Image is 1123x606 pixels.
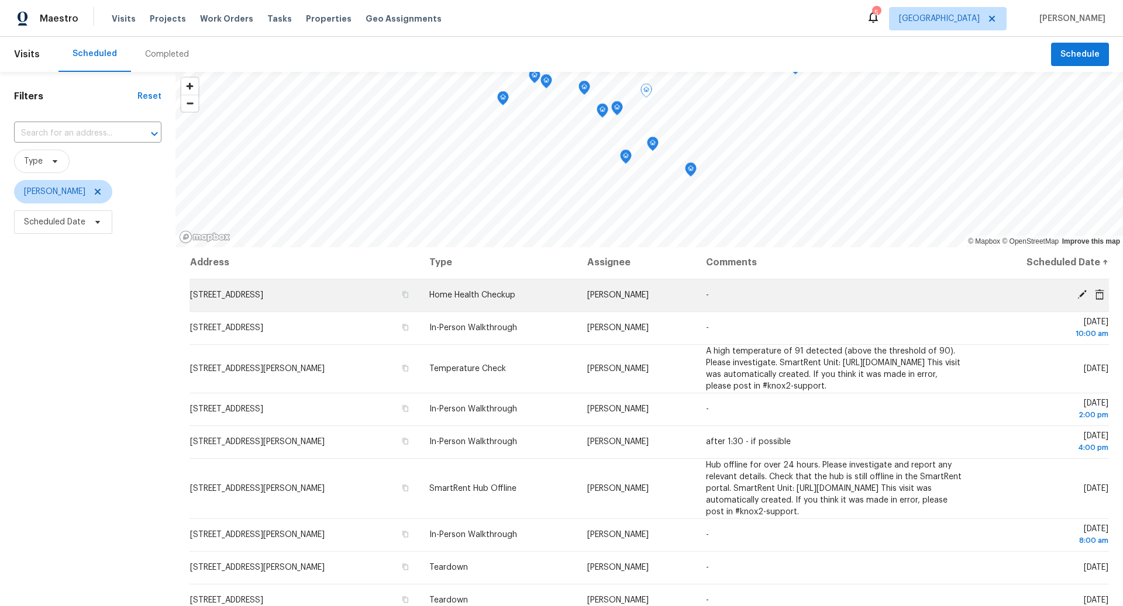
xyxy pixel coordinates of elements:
[982,409,1108,421] div: 2:00 pm
[982,442,1108,453] div: 4:00 pm
[1084,365,1108,373] span: [DATE]
[597,103,608,122] div: Map marker
[190,291,263,299] span: [STREET_ADDRESS]
[640,84,652,102] div: Map marker
[14,41,40,67] span: Visits
[190,365,325,373] span: [STREET_ADDRESS][PERSON_NAME]
[982,432,1108,453] span: [DATE]
[181,95,198,112] button: Zoom out
[175,72,1123,247] canvas: Map
[366,13,442,25] span: Geo Assignments
[429,324,517,332] span: In-Person Walkthrough
[200,13,253,25] span: Work Orders
[190,405,263,413] span: [STREET_ADDRESS]
[429,484,516,493] span: SmartRent Hub Offline
[872,7,880,19] div: 5
[497,91,509,109] div: Map marker
[73,48,117,60] div: Scheduled
[190,531,325,539] span: [STREET_ADDRESS][PERSON_NAME]
[540,74,552,92] div: Map marker
[1060,47,1100,62] span: Schedule
[982,525,1108,546] span: [DATE]
[190,484,325,493] span: [STREET_ADDRESS][PERSON_NAME]
[647,137,659,155] div: Map marker
[429,365,506,373] span: Temperature Check
[40,13,78,25] span: Maestro
[150,13,186,25] span: Projects
[982,535,1108,546] div: 8:00 am
[267,15,292,23] span: Tasks
[400,562,411,572] button: Copy Address
[429,405,517,413] span: In-Person Walkthrough
[24,155,43,167] span: Type
[697,246,973,279] th: Comments
[982,328,1108,340] div: 10:00 am
[14,124,129,143] input: Search for an address...
[145,49,189,60] div: Completed
[899,13,980,25] span: [GEOGRAPHIC_DATA]
[306,13,352,25] span: Properties
[982,318,1108,340] span: [DATE]
[429,438,517,446] span: In-Person Walkthrough
[181,78,198,95] button: Zoom in
[1035,13,1105,25] span: [PERSON_NAME]
[179,230,230,244] a: Mapbox homepage
[973,246,1109,279] th: Scheduled Date ↑
[429,531,517,539] span: In-Person Walkthrough
[190,324,263,332] span: [STREET_ADDRESS]
[587,596,649,604] span: [PERSON_NAME]
[1084,484,1108,493] span: [DATE]
[400,594,411,605] button: Copy Address
[587,405,649,413] span: [PERSON_NAME]
[1002,237,1059,245] a: OpenStreetMap
[137,91,161,102] div: Reset
[1084,596,1108,604] span: [DATE]
[578,246,697,279] th: Assignee
[24,186,85,198] span: [PERSON_NAME]
[420,246,578,279] th: Type
[429,596,468,604] span: Teardown
[1073,289,1091,300] span: Edit
[706,405,709,413] span: -
[706,291,709,299] span: -
[190,438,325,446] span: [STREET_ADDRESS][PERSON_NAME]
[146,126,163,142] button: Open
[611,101,623,119] div: Map marker
[112,13,136,25] span: Visits
[685,162,697,181] div: Map marker
[190,246,420,279] th: Address
[706,563,709,572] span: -
[706,347,960,390] span: A high temperature of 91 detected (above the threshold of 90). Please investigate. SmartRent Unit...
[587,324,649,332] span: [PERSON_NAME]
[14,91,137,102] h1: Filters
[587,438,649,446] span: [PERSON_NAME]
[24,216,85,228] span: Scheduled Date
[400,436,411,446] button: Copy Address
[706,461,962,516] span: Hub offline for over 24 hours. Please investigate and report any relevant details. Check that the...
[968,237,1000,245] a: Mapbox
[587,291,649,299] span: [PERSON_NAME]
[400,322,411,333] button: Copy Address
[587,484,649,493] span: [PERSON_NAME]
[982,399,1108,421] span: [DATE]
[400,529,411,539] button: Copy Address
[1084,563,1108,572] span: [DATE]
[190,563,325,572] span: [STREET_ADDRESS][PERSON_NAME]
[529,69,540,87] div: Map marker
[587,365,649,373] span: [PERSON_NAME]
[1091,289,1108,300] span: Cancel
[587,531,649,539] span: [PERSON_NAME]
[429,291,515,299] span: Home Health Checkup
[1062,237,1120,245] a: Improve this map
[587,563,649,572] span: [PERSON_NAME]
[400,363,411,373] button: Copy Address
[706,596,709,604] span: -
[578,81,590,99] div: Map marker
[1051,43,1109,67] button: Schedule
[429,563,468,572] span: Teardown
[620,150,632,168] div: Map marker
[706,438,791,446] span: after 1:30 - if possible
[706,531,709,539] span: -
